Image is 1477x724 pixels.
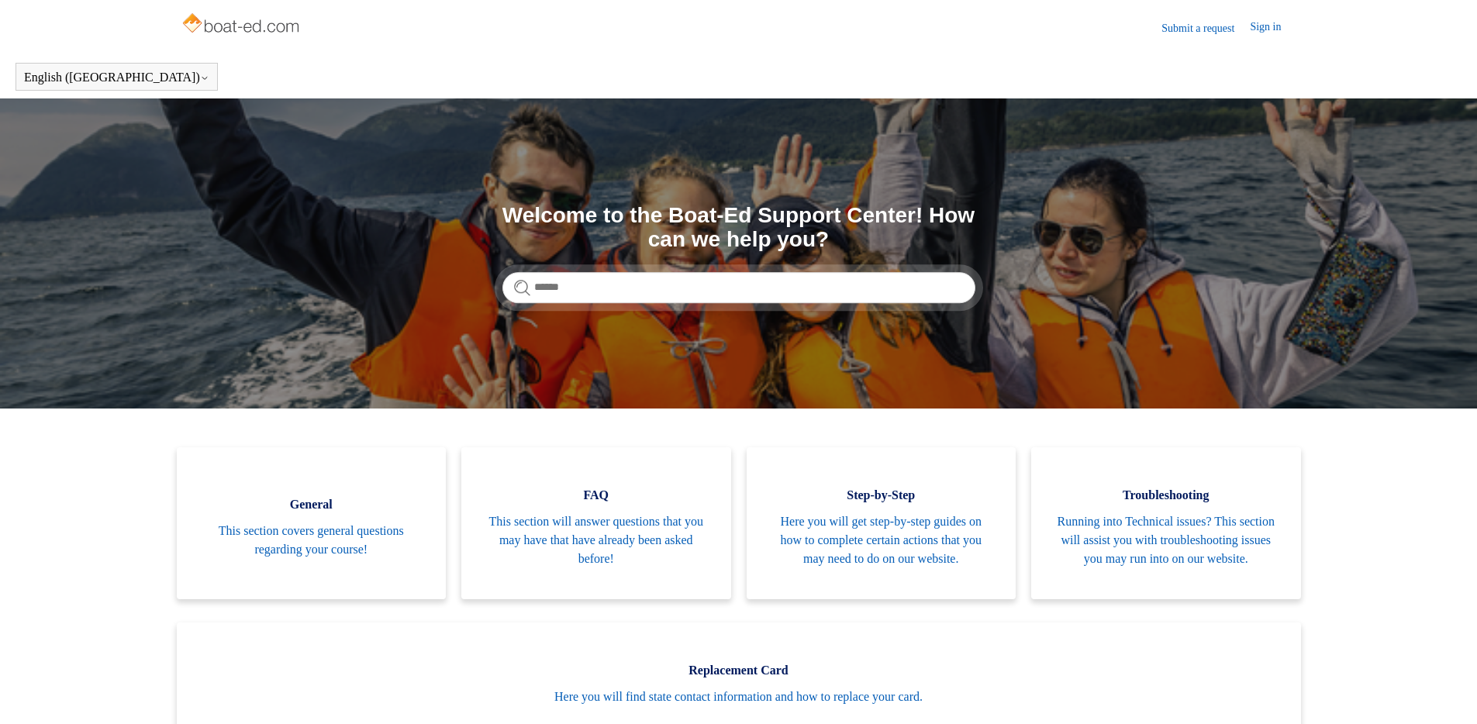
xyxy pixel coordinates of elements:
[177,447,447,599] a: General This section covers general questions regarding your course!
[485,486,708,505] span: FAQ
[1031,447,1301,599] a: Troubleshooting Running into Technical issues? This section will assist you with troubleshooting ...
[181,9,304,40] img: Boat-Ed Help Center home page
[1425,672,1465,712] div: Live chat
[24,71,209,84] button: English ([GEOGRAPHIC_DATA])
[1250,19,1296,37] a: Sign in
[1054,486,1278,505] span: Troubleshooting
[770,486,993,505] span: Step-by-Step
[200,495,423,514] span: General
[502,204,975,252] h1: Welcome to the Boat-Ed Support Center! How can we help you?
[1054,512,1278,568] span: Running into Technical issues? This section will assist you with troubleshooting issues you may r...
[485,512,708,568] span: This section will answer questions that you may have that have already been asked before!
[747,447,1016,599] a: Step-by-Step Here you will get step-by-step guides on how to complete certain actions that you ma...
[1161,20,1250,36] a: Submit a request
[461,447,731,599] a: FAQ This section will answer questions that you may have that have already been asked before!
[200,688,1278,706] span: Here you will find state contact information and how to replace your card.
[502,272,975,303] input: Search
[770,512,993,568] span: Here you will get step-by-step guides on how to complete certain actions that you may need to do ...
[200,661,1278,680] span: Replacement Card
[200,522,423,559] span: This section covers general questions regarding your course!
